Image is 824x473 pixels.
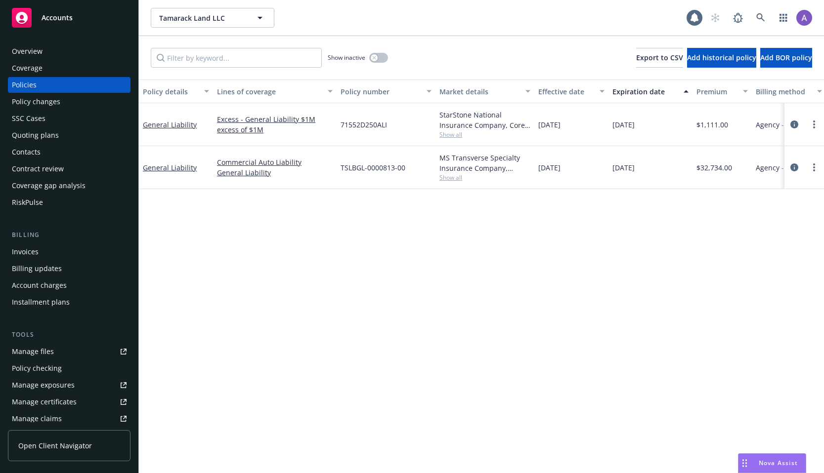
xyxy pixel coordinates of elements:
[636,48,683,68] button: Export to CSV
[12,277,67,293] div: Account charges
[693,79,752,103] button: Premium
[8,161,130,177] a: Contract review
[8,178,130,194] a: Coverage gap analysis
[12,178,86,194] div: Coverage gap analysis
[217,86,322,97] div: Lines of coverage
[143,86,198,97] div: Policy details
[8,344,130,359] a: Manage files
[139,79,213,103] button: Policy details
[328,53,365,62] span: Show inactive
[8,144,130,160] a: Contacts
[756,119,819,130] span: Agency - Pay in full
[760,53,812,62] span: Add BOR policy
[8,261,130,276] a: Billing updates
[18,440,92,451] span: Open Client Navigator
[8,77,130,93] a: Policies
[12,111,45,126] div: SSC Cases
[696,86,737,97] div: Premium
[151,8,274,28] button: Tamarack Land LLC
[538,86,594,97] div: Effective date
[12,60,43,76] div: Coverage
[151,48,322,68] input: Filter by keyword...
[738,454,751,473] div: Drag to move
[12,161,64,177] div: Contract review
[8,111,130,126] a: SSC Cases
[756,86,811,97] div: Billing method
[774,8,793,28] a: Switch app
[159,13,245,23] span: Tamarack Land LLC
[8,4,130,32] a: Accounts
[612,119,635,130] span: [DATE]
[12,377,75,393] div: Manage exposures
[538,119,561,130] span: [DATE]
[8,360,130,376] a: Policy checking
[439,110,530,130] div: StarStone National Insurance Company, Core Specialty, Risk Placement Services, Inc. (RPS)
[8,43,130,59] a: Overview
[534,79,608,103] button: Effective date
[439,130,530,139] span: Show all
[12,411,62,427] div: Manage claims
[42,14,73,22] span: Accounts
[12,77,37,93] div: Policies
[12,43,43,59] div: Overview
[12,360,62,376] div: Policy checking
[760,48,812,68] button: Add BOR policy
[143,120,197,129] a: General Liability
[12,261,62,276] div: Billing updates
[8,244,130,260] a: Invoices
[8,377,130,393] a: Manage exposures
[12,294,70,310] div: Installment plans
[687,53,756,62] span: Add historical policy
[8,127,130,143] a: Quoting plans
[12,94,60,110] div: Policy changes
[12,244,39,260] div: Invoices
[213,79,337,103] button: Lines of coverage
[12,127,59,143] div: Quoting plans
[12,394,77,410] div: Manage certificates
[738,453,806,473] button: Nova Assist
[696,119,728,130] span: $1,111.00
[687,48,756,68] button: Add historical policy
[435,79,534,103] button: Market details
[636,53,683,62] span: Export to CSV
[8,60,130,76] a: Coverage
[608,79,693,103] button: Expiration date
[808,118,820,130] a: more
[8,277,130,293] a: Account charges
[341,119,387,130] span: 71552D250ALI
[759,459,798,467] span: Nova Assist
[8,195,130,210] a: RiskPulse
[705,8,725,28] a: Start snowing
[728,8,748,28] a: Report a Bug
[8,294,130,310] a: Installment plans
[12,144,41,160] div: Contacts
[143,163,197,172] a: General Liability
[12,344,54,359] div: Manage files
[337,79,435,103] button: Policy number
[788,161,800,173] a: circleInformation
[696,162,732,173] span: $32,734.00
[217,114,333,135] a: Excess - General Liability $1M excess of $1M
[751,8,771,28] a: Search
[612,162,635,173] span: [DATE]
[808,161,820,173] a: more
[8,230,130,240] div: Billing
[8,94,130,110] a: Policy changes
[8,394,130,410] a: Manage certificates
[788,118,800,130] a: circleInformation
[217,167,333,178] a: General Liability
[439,153,530,173] div: MS Transverse Specialty Insurance Company, Transverse Insurance Company, Risk Placement Services,...
[12,195,43,210] div: RiskPulse
[439,173,530,182] span: Show all
[8,411,130,427] a: Manage claims
[439,86,520,97] div: Market details
[612,86,678,97] div: Expiration date
[341,86,421,97] div: Policy number
[341,162,405,173] span: TSLBGL-0000813-00
[8,330,130,340] div: Tools
[538,162,561,173] span: [DATE]
[217,157,333,167] a: Commercial Auto Liability
[796,10,812,26] img: photo
[756,162,819,173] span: Agency - Pay in full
